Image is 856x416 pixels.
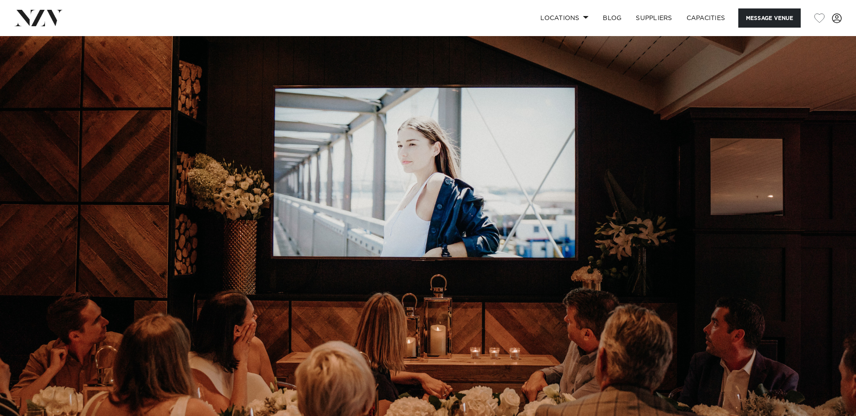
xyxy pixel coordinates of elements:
[738,8,801,28] button: Message Venue
[679,8,733,28] a: Capacities
[533,8,596,28] a: Locations
[596,8,629,28] a: BLOG
[629,8,679,28] a: SUPPLIERS
[14,10,63,26] img: nzv-logo.png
